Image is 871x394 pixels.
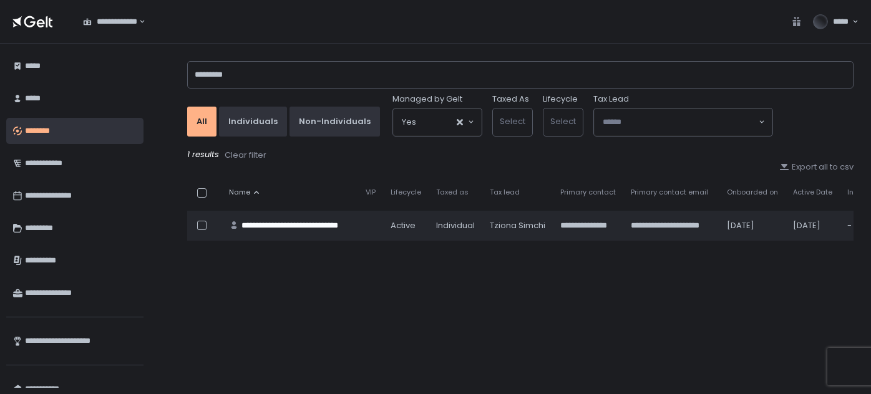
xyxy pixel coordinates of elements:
label: Lifecycle [543,94,578,105]
span: active [391,220,416,231]
span: Managed by Gelt [392,94,462,105]
div: Clear filter [225,150,266,161]
span: Yes [402,116,416,128]
div: Individual [436,220,475,231]
div: [DATE] [793,220,832,231]
label: Taxed As [492,94,529,105]
span: Onboarded on [727,188,778,197]
span: VIP [366,188,376,197]
span: Tax Lead [593,94,629,105]
button: Export all to csv [779,161,854,173]
button: Non-Individuals [290,107,380,137]
span: Tax lead [490,188,520,197]
span: Primary contact email [631,188,708,197]
span: Select [500,115,525,127]
span: Name [229,188,250,197]
span: Primary contact [560,188,616,197]
input: Search for option [416,116,455,128]
input: Search for option [603,116,757,128]
button: All [187,107,217,137]
span: Lifecycle [391,188,421,197]
div: Tziona Simchi [490,220,545,231]
div: 1 results [187,149,854,161]
div: All [197,116,207,127]
div: [DATE] [727,220,778,231]
div: Search for option [594,108,772,136]
span: Select [550,115,576,127]
div: Individuals [228,116,278,127]
div: Search for option [75,9,145,35]
div: Search for option [393,108,482,136]
div: Non-Individuals [299,116,371,127]
button: Individuals [219,107,287,137]
span: Active Date [793,188,832,197]
span: Taxed as [436,188,469,197]
input: Search for option [137,16,138,28]
button: Clear filter [224,149,267,161]
button: Clear Selected [457,119,463,125]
